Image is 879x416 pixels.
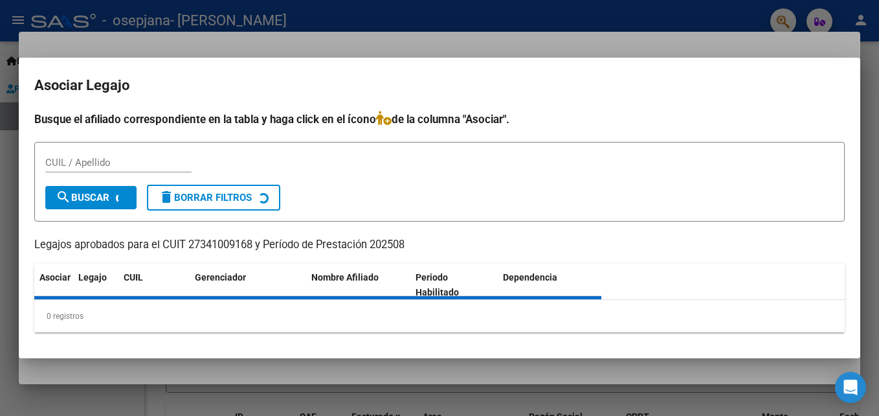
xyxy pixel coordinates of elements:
[498,264,602,306] datatable-header-cell: Dependencia
[306,264,410,306] datatable-header-cell: Nombre Afiliado
[34,300,845,332] div: 0 registros
[410,264,498,306] datatable-header-cell: Periodo Habilitado
[416,272,459,297] span: Periodo Habilitado
[56,192,109,203] span: Buscar
[835,372,866,403] div: Open Intercom Messenger
[45,186,137,209] button: Buscar
[311,272,379,283] span: Nombre Afiliado
[118,264,190,306] datatable-header-cell: CUIL
[159,189,174,205] mat-icon: delete
[34,111,845,128] h4: Busque el afiliado correspondiente en la tabla y haga click en el ícono de la columna "Asociar".
[73,264,118,306] datatable-header-cell: Legajo
[503,272,557,283] span: Dependencia
[34,73,845,98] h2: Asociar Legajo
[56,189,71,205] mat-icon: search
[190,264,306,306] datatable-header-cell: Gerenciador
[124,272,143,283] span: CUIL
[34,237,845,253] p: Legajos aprobados para el CUIT 27341009168 y Período de Prestación 202508
[39,272,71,283] span: Asociar
[78,272,107,283] span: Legajo
[195,272,246,283] span: Gerenciador
[147,185,280,211] button: Borrar Filtros
[159,192,252,203] span: Borrar Filtros
[34,264,73,306] datatable-header-cell: Asociar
